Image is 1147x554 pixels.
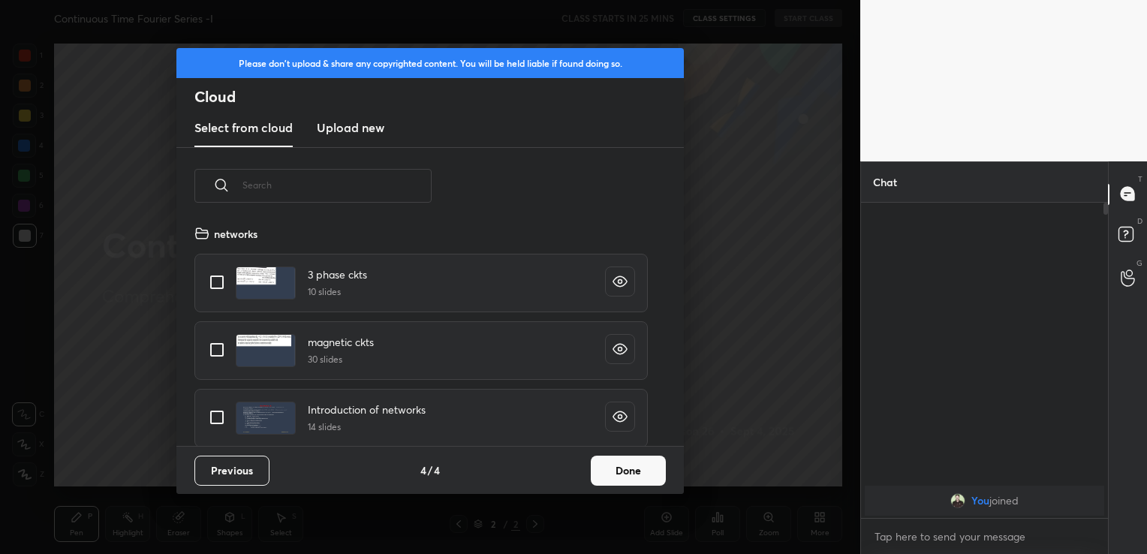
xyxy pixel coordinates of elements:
[428,462,432,478] h4: /
[176,48,684,78] div: Please don't upload & share any copyrighted content. You will be held liable if found doing so.
[194,87,684,107] h2: Cloud
[236,266,296,300] img: 1612630411KFQEK3.pdf
[242,153,432,217] input: Search
[989,495,1019,507] span: joined
[236,334,296,367] img: 1612630411ILPWV2.pdf
[950,493,965,508] img: 92155e9b22ef4df58f3aabcf37ccfb9e.jpg
[1138,173,1142,185] p: T
[591,456,666,486] button: Done
[308,266,367,282] h4: 3 phase ckts
[176,220,666,446] div: grid
[194,119,293,137] h3: Select from cloud
[308,353,374,366] h5: 30 slides
[861,162,909,202] p: Chat
[434,462,440,478] h4: 4
[971,495,989,507] span: You
[308,420,426,434] h5: 14 slides
[308,402,426,417] h4: Introduction of networks
[317,119,384,137] h3: Upload new
[308,285,367,299] h5: 10 slides
[308,334,374,350] h4: magnetic ckts
[214,226,257,242] h4: networks
[1137,215,1142,227] p: D
[1136,257,1142,269] p: G
[194,456,269,486] button: Previous
[861,483,1108,519] div: grid
[420,462,426,478] h4: 4
[236,402,296,435] img: 1612630411F3WXYO.pdf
